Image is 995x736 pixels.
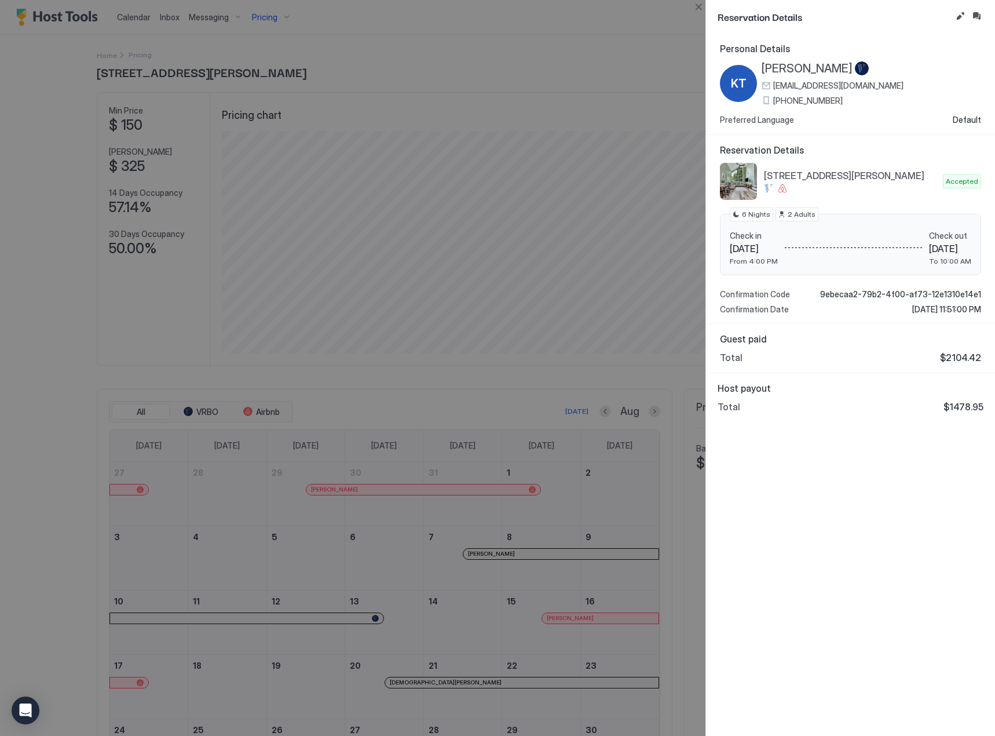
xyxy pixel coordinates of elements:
[788,209,815,220] span: 2 Adults
[730,243,778,254] span: [DATE]
[929,243,971,254] span: [DATE]
[764,170,938,181] span: [STREET_ADDRESS][PERSON_NAME]
[720,144,981,156] span: Reservation Details
[731,75,747,92] span: KT
[762,61,853,76] span: [PERSON_NAME]
[929,231,971,241] span: Check out
[940,352,981,363] span: $2104.42
[742,209,770,220] span: 6 Nights
[820,289,981,300] span: 9ebecaa2-79b2-4f00-af73-12e1310e14e1
[718,401,740,413] span: Total
[773,81,903,91] span: [EMAIL_ADDRESS][DOMAIN_NAME]
[718,382,983,394] span: Host payout
[943,401,983,413] span: $1478.95
[953,9,967,23] button: Edit reservation
[730,231,778,241] span: Check in
[912,304,981,315] span: [DATE] 11:51:00 PM
[730,257,778,265] span: From 4:00 PM
[970,9,983,23] button: Inbox
[946,176,978,187] span: Accepted
[773,96,843,106] span: [PHONE_NUMBER]
[720,43,981,54] span: Personal Details
[720,163,757,200] div: listing image
[720,352,742,363] span: Total
[720,289,790,300] span: Confirmation Code
[720,304,789,315] span: Confirmation Date
[720,333,981,345] span: Guest paid
[929,257,971,265] span: To 10:00 AM
[718,9,951,24] span: Reservation Details
[12,697,39,724] div: Open Intercom Messenger
[953,115,981,125] span: Default
[720,115,794,125] span: Preferred Language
